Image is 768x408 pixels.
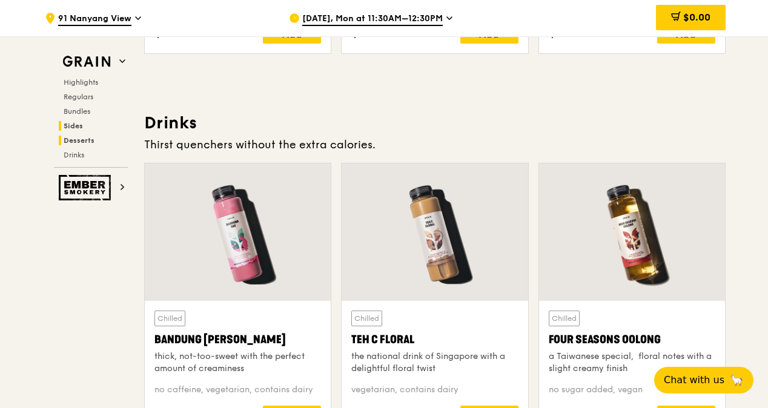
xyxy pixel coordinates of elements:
[460,24,518,44] div: Add
[144,112,726,134] h3: Drinks
[64,122,83,130] span: Sides
[64,78,98,87] span: Highlights
[154,350,321,375] div: thick, not-too-sweet with the perfect amount of creaminess
[154,331,321,348] div: Bandung [PERSON_NAME]
[549,331,715,348] div: Four Seasons Oolong
[64,136,94,145] span: Desserts
[549,384,715,396] div: no sugar added, vegan
[58,13,131,26] span: 91 Nanyang View
[64,93,93,101] span: Regulars
[64,151,84,159] span: Drinks
[59,175,114,200] img: Ember Smokery web logo
[351,384,518,396] div: vegetarian, contains dairy
[144,136,726,153] div: Thirst quenchers without the extra calories.
[154,384,321,396] div: no caffeine, vegetarian, contains dairy
[664,373,724,387] span: Chat with us
[683,12,710,23] span: $0.00
[351,331,518,348] div: Teh C Floral
[549,311,580,326] div: Chilled
[549,350,715,375] div: a Taiwanese special, floral notes with a slight creamy finish
[654,367,753,393] button: Chat with us🦙
[64,107,90,116] span: Bundles
[729,373,744,387] span: 🦙
[351,311,382,326] div: Chilled
[657,24,715,44] div: Add
[302,13,443,26] span: [DATE], Mon at 11:30AM–12:30PM
[154,311,185,326] div: Chilled
[59,51,114,73] img: Grain web logo
[351,350,518,375] div: the national drink of Singapore with a delightful floral twist
[263,24,321,44] div: Add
